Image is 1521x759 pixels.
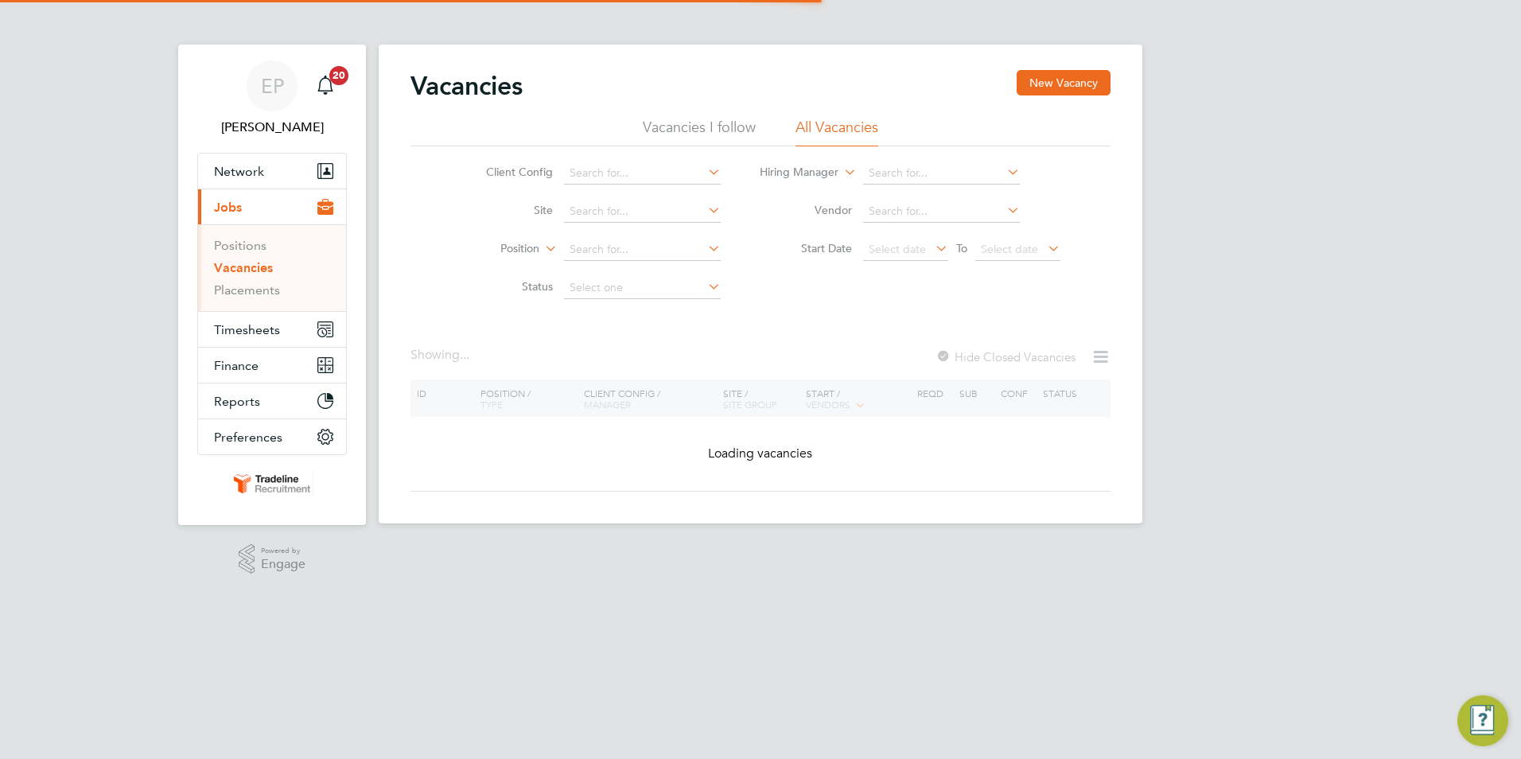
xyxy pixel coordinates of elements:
[796,118,878,146] li: All Vacancies
[410,70,523,102] h2: Vacancies
[410,347,473,364] div: Showing
[239,544,306,574] a: Powered byEngage
[981,242,1038,256] span: Select date
[643,118,756,146] li: Vacancies I follow
[261,76,284,96] span: EP
[760,203,852,217] label: Vendor
[198,383,346,418] button: Reports
[448,241,539,257] label: Position
[198,312,346,347] button: Timesheets
[198,189,346,224] button: Jobs
[197,60,347,137] a: EP[PERSON_NAME]
[461,203,553,217] label: Site
[936,349,1076,364] label: Hide Closed Vacancies
[214,430,282,445] span: Preferences
[329,66,348,85] span: 20
[1017,70,1111,95] button: New Vacancy
[564,277,721,299] input: Select one
[461,165,553,179] label: Client Config
[214,260,273,275] a: Vacancies
[309,60,341,111] a: 20
[198,154,346,189] button: Network
[461,279,553,294] label: Status
[863,162,1020,185] input: Search for...
[178,45,366,525] nav: Main navigation
[214,282,280,298] a: Placements
[1457,695,1508,746] button: Engage Resource Center
[564,200,721,223] input: Search for...
[197,471,347,496] a: Go to home page
[869,242,926,256] span: Select date
[564,162,721,185] input: Search for...
[951,238,972,259] span: To
[214,238,266,253] a: Positions
[198,348,346,383] button: Finance
[214,200,242,215] span: Jobs
[460,347,469,363] span: ...
[214,394,260,409] span: Reports
[231,471,313,496] img: tradelinerecruitment-logo-retina.png
[863,200,1020,223] input: Search for...
[261,558,305,571] span: Engage
[197,118,347,137] span: Emilija Pleskaite
[198,419,346,454] button: Preferences
[564,239,721,261] input: Search for...
[198,224,346,311] div: Jobs
[261,544,305,558] span: Powered by
[214,322,280,337] span: Timesheets
[214,358,259,373] span: Finance
[760,241,852,255] label: Start Date
[214,164,264,179] span: Network
[747,165,838,181] label: Hiring Manager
